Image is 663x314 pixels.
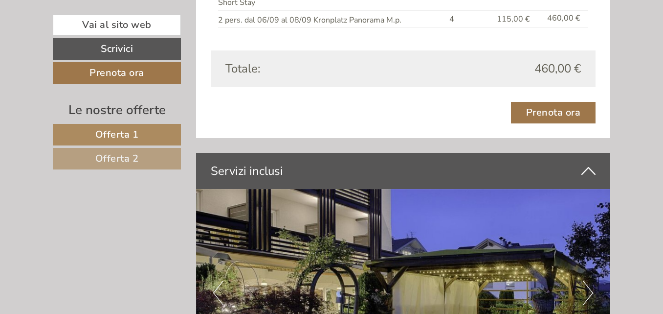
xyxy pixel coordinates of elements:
a: Prenota ora [511,102,596,123]
span: 115,00 € [497,14,530,24]
span: Offerta 1 [95,128,139,141]
td: 460,00 € [543,10,588,28]
a: Vai al sito web [53,15,181,36]
div: Hotel Kristall [15,28,148,36]
span: 460,00 € [534,60,581,77]
td: 2 pers. dal 06/09 al 08/09 Kronplatz Panorama M.p. [218,10,446,28]
button: Next [583,281,593,305]
div: Le nostre offerte [53,101,181,119]
small: 12:09 [15,48,148,54]
td: 4 [445,10,493,28]
button: Invia [333,254,386,275]
div: Buon giorno, come possiamo aiutarla? [7,26,153,56]
a: Scrivici [53,38,181,60]
div: Totale: [218,60,403,77]
div: Servizi inclusi [196,153,611,189]
div: [DATE] [174,7,211,24]
a: Prenota ora [53,62,181,84]
button: Previous [213,281,223,305]
span: Offerta 2 [95,152,139,165]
